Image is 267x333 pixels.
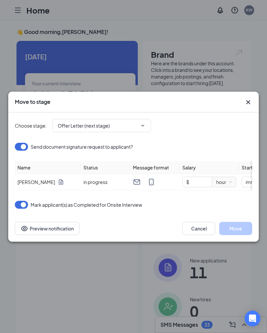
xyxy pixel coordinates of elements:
span: [PERSON_NAME] [17,178,55,186]
button: Move [219,222,252,235]
span: Choose stage : [15,122,47,129]
svg: Email [133,178,141,186]
svg: Eye [20,225,28,232]
th: Salary [180,161,239,174]
span: Mark applicant(s) as Completed for Onsite Interview [31,201,142,209]
h3: Move to stage [15,98,50,106]
svg: Cross [244,98,252,106]
svg: Document [58,179,64,185]
th: Status [81,161,130,174]
button: Close [244,98,252,106]
div: Open Intercom Messenger [245,311,260,326]
span: Send document signature request to applicant? [31,143,133,151]
button: Preview notificationEye [15,222,79,235]
span: hour [216,177,232,187]
th: Name [15,161,81,174]
svg: MobileSms [147,178,155,186]
td: in progress [81,174,130,190]
button: Cancel [182,222,215,235]
svg: ChevronDown [140,123,145,128]
th: Message format [130,161,180,174]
